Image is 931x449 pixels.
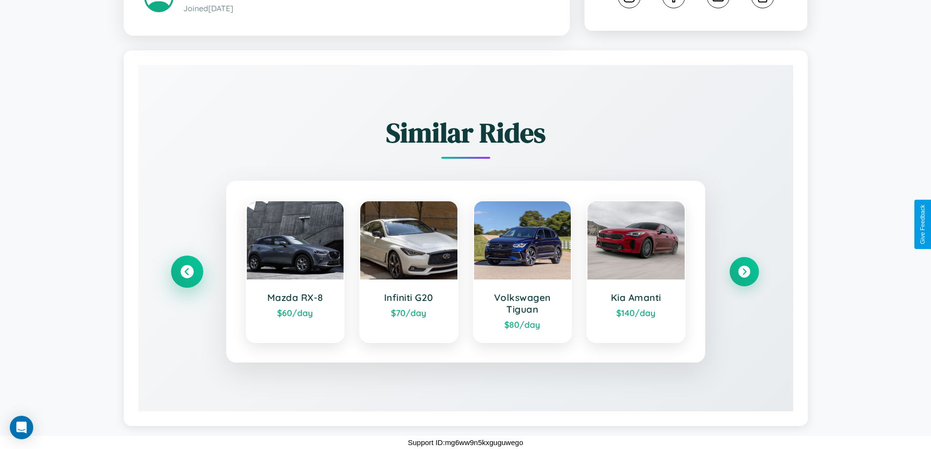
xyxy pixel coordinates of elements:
[183,1,549,16] p: Joined [DATE]
[586,200,686,343] a: Kia Amanti$140/day
[246,200,345,343] a: Mazda RX-8$60/day
[10,416,33,439] div: Open Intercom Messenger
[257,307,334,318] div: $ 60 /day
[408,436,523,449] p: Support ID: mg6ww9n5kxguguwego
[919,205,926,244] div: Give Feedback
[370,307,448,318] div: $ 70 /day
[473,200,572,343] a: Volkswagen Tiguan$80/day
[597,292,675,303] h3: Kia Amanti
[597,307,675,318] div: $ 140 /day
[359,200,458,343] a: Infiniti G20$70/day
[484,319,562,330] div: $ 80 /day
[484,292,562,315] h3: Volkswagen Tiguan
[257,292,334,303] h3: Mazda RX-8
[173,114,759,151] h2: Similar Rides
[370,292,448,303] h3: Infiniti G20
